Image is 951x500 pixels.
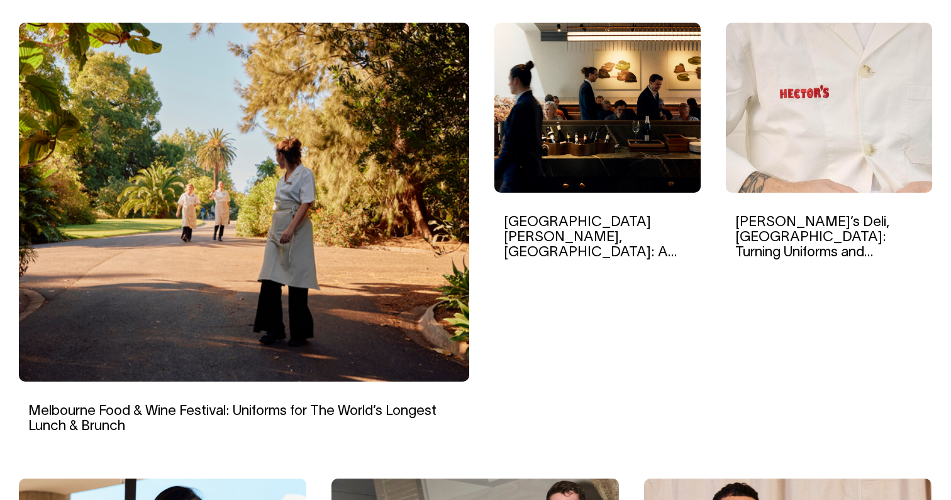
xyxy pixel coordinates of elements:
[726,23,932,193] img: Hector’s Deli, Melbourne: Turning Uniforms and Merchandise Into Brand Assets
[28,405,437,433] a: Melbourne Food & Wine Festival: Uniforms for The World’s Longest Lunch & Brunch
[19,23,469,382] img: Melbourne Food & Wine Festival: Uniforms for The World’s Longest Lunch & Brunch
[735,216,889,290] a: [PERSON_NAME]’s Deli, [GEOGRAPHIC_DATA]: Turning Uniforms and Merchandise Into Brand Assets
[494,23,701,193] img: Saint Peter, Sydney: A New Look For The Most Anticipated Opening of 2024
[504,216,683,290] a: [GEOGRAPHIC_DATA][PERSON_NAME], [GEOGRAPHIC_DATA]: A New Look For The Most Anticipated Opening of...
